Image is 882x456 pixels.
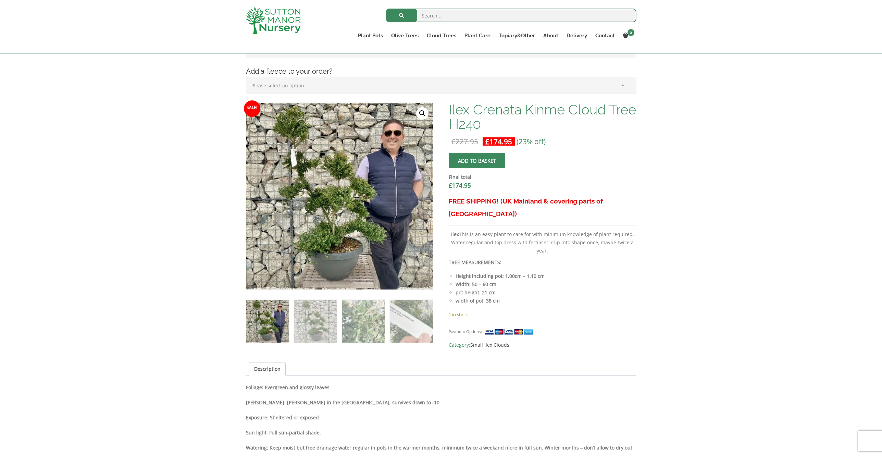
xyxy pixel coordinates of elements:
img: logo [246,7,301,34]
p: This is an easy plant to care for with minimum knowledge of plant required. Water regular and top... [449,230,636,255]
strong: Width: 50 – 60 cm [456,281,496,287]
a: About [539,31,562,40]
p: 1 in stock [449,310,636,319]
input: Search... [386,9,636,22]
strong: Watering: Keep moist but free drainage water regular in pots in the warmer months, minimum twice ... [246,444,495,451]
bdi: 174.95 [449,181,471,189]
strong: Sun light: Full sun-partial shade. [246,429,321,436]
h1: Ilex Crenata Kinme Cloud Tree H240 [449,102,636,131]
strong: pot height: 21 cm [456,289,496,296]
img: Ilex Crenata Kinme Cloud Tree H240 - 6413A3FA A267 45EE A7F5 E02D63A678CA 1 105 c [433,103,620,289]
span: 0 [628,29,634,36]
a: Delivery [562,31,591,40]
a: Olive Trees [387,31,423,40]
h4: Add a fleece to your order? [241,66,642,77]
a: Plant Pots [354,31,387,40]
strong: TREE MEASUREMENTS: [449,259,501,266]
button: Add to basket [449,153,505,168]
strong: Height including pot: 1.00cm – 1.10 cm [456,273,545,279]
img: Ilex Crenata Kinme Cloud Tree H240 [246,300,289,343]
a: Contact [591,31,619,40]
a: Plant Care [460,31,495,40]
a: Cloud Trees [423,31,460,40]
a: 0 [619,31,636,40]
img: Ilex Crenata Kinme Cloud Tree H240 - Image 4 [390,300,433,343]
img: Ilex Crenata Kinme Cloud Tree H240 - Image 2 [294,300,337,343]
strong: [PERSON_NAME]: [PERSON_NAME] in the [GEOGRAPHIC_DATA], survives down to -10 [246,399,439,406]
strong: width of pot: 38 cm [456,297,500,304]
img: Ilex Crenata Kinme Cloud Tree H240 - Image 3 [342,300,385,343]
span: Sale! [244,100,260,117]
img: payment supported [484,328,536,335]
dt: Final total [449,173,636,181]
b: Ilex [451,231,459,237]
strong: and more in full sun. Winter months – don’t allow to dry out. [495,444,634,451]
strong: Exposure: Sheltered or exposed [246,414,319,421]
bdi: 174.95 [485,137,512,146]
span: £ [451,137,456,146]
h3: FREE SHIPPING! (UK Mainland & covering parts of [GEOGRAPHIC_DATA]) [449,195,636,220]
a: Small Ilex Clouds [470,342,509,348]
bdi: 227.95 [451,137,478,146]
span: £ [449,181,452,189]
span: Category: [449,341,636,349]
strong: Foliage: Evergreen and glossy leaves [246,384,330,391]
a: Topiary&Other [495,31,539,40]
a: Description [254,362,281,375]
span: (23% off) [517,137,546,146]
a: View full-screen image gallery [416,107,428,120]
small: Payment Options: [449,329,482,334]
span: £ [485,137,489,146]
